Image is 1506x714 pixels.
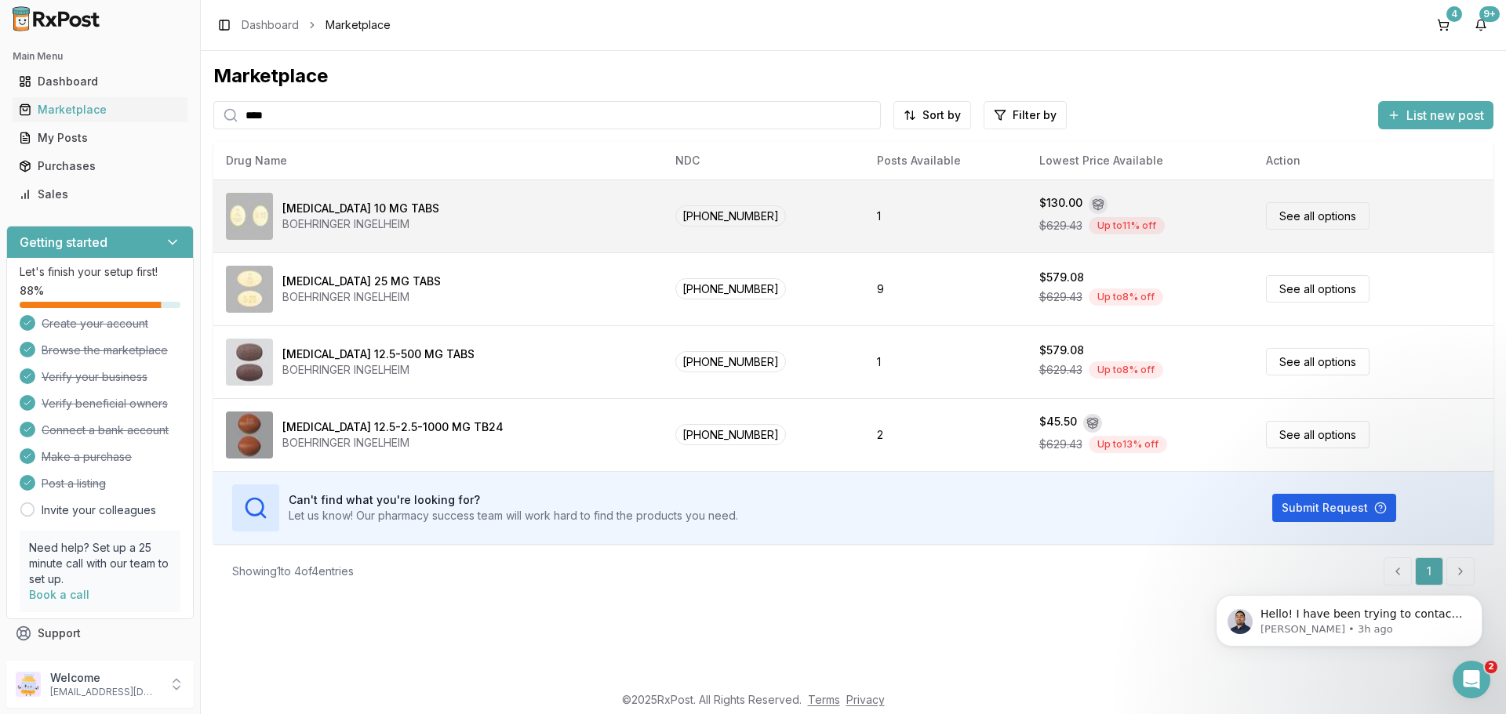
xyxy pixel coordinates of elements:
[50,686,159,698] p: [EMAIL_ADDRESS][DOMAIN_NAME]
[1453,661,1490,698] iframe: Intercom live chat
[42,396,168,411] span: Verify beneficial owners
[13,67,187,96] a: Dashboard
[1266,421,1370,448] a: See all options
[20,264,180,280] p: Let's finish your setup first!
[6,647,194,676] button: Feedback
[19,102,181,118] div: Marketplace
[1384,557,1475,585] nav: pagination
[38,654,91,669] span: Feedback
[6,182,194,207] button: Sales
[282,216,439,232] div: BOEHRINGER INGELHEIM
[42,476,106,491] span: Post a listing
[984,101,1067,129] button: Filter by
[1378,101,1493,129] button: List new post
[1027,142,1254,179] th: Lowest Price Available
[1089,436,1167,453] div: Up to 13 % off
[282,274,441,289] div: [MEDICAL_DATA] 25 MG TABS
[42,369,147,385] span: Verify your business
[6,154,194,179] button: Purchases
[1039,195,1082,214] div: $130.00
[326,17,391,33] span: Marketplace
[6,619,194,647] button: Support
[1468,13,1493,38] button: 9+
[20,283,44,299] span: 88 %
[1039,270,1084,285] div: $579.08
[282,419,504,435] div: [MEDICAL_DATA] 12.5-2.5-1000 MG TB24
[13,152,187,180] a: Purchases
[226,339,273,386] img: Synjardy 12.5-500 MG TABS
[1039,414,1077,433] div: $45.50
[1266,348,1370,375] a: See all options
[226,193,273,240] img: Jardiance 10 MG TABS
[6,69,194,94] button: Dashboard
[13,50,187,63] h2: Main Menu
[1089,288,1163,306] div: Up to 8 % off
[1406,106,1484,125] span: List new post
[893,101,971,129] button: Sort by
[1479,6,1500,22] div: 9+
[864,179,1026,252] td: 1
[675,205,786,227] span: [PHONE_NUMBER]
[282,201,439,216] div: [MEDICAL_DATA] 10 MG TABS
[1013,107,1057,123] span: Filter by
[29,588,89,601] a: Book a call
[282,435,504,451] div: BOEHRINGER INGELHEIM
[1039,362,1082,378] span: $629.43
[1039,289,1082,305] span: $629.43
[282,346,475,362] div: [MEDICAL_DATA] 12.5-500 MG TABS
[226,411,273,458] img: Trijardy XR 12.5-2.5-1000 MG TB24
[50,670,159,686] p: Welcome
[1039,437,1082,452] span: $629.43
[13,96,187,124] a: Marketplace
[213,142,663,179] th: Drug Name
[864,252,1026,325] td: 9
[922,107,961,123] span: Sort by
[19,187,181,202] div: Sales
[213,63,1493,89] div: Marketplace
[808,693,840,706] a: Terms
[289,492,738,508] h3: Can't find what you're looking for?
[864,398,1026,471] td: 2
[42,422,169,438] span: Connect a bank account
[1272,494,1396,522] button: Submit Request
[16,672,41,697] img: User avatar
[1192,562,1506,672] iframe: Intercom notifications message
[19,74,181,89] div: Dashboard
[226,266,273,313] img: Jardiance 25 MG TABS
[675,278,786,299] span: [PHONE_NUMBER]
[1266,275,1370,303] a: See all options
[675,424,786,445] span: [PHONE_NUMBER]
[1253,142,1493,179] th: Action
[289,508,738,524] p: Let us know! Our pharmacy success team will work hard to find the products you need.
[846,693,885,706] a: Privacy
[1266,202,1370,230] a: See all options
[864,325,1026,398] td: 1
[864,142,1026,179] th: Posts Available
[242,17,391,33] nav: breadcrumb
[42,316,148,332] span: Create your account
[1089,361,1163,379] div: Up to 8 % off
[242,17,299,33] a: Dashboard
[13,180,187,208] a: Sales
[1485,661,1497,673] span: 2
[13,124,187,152] a: My Posts
[675,351,786,372] span: [PHONE_NUMBER]
[42,502,156,518] a: Invite your colleagues
[29,540,171,587] p: Need help? Set up a 25 minute call with our team to set up.
[1378,109,1493,125] a: List new post
[1431,13,1456,38] button: 4
[6,97,194,122] button: Marketplace
[42,449,132,465] span: Make a purchase
[1446,6,1462,22] div: 4
[282,289,441,305] div: BOEHRINGER INGELHEIM
[1039,218,1082,234] span: $629.43
[1415,557,1443,585] a: 1
[20,233,107,252] h3: Getting started
[1039,343,1084,358] div: $579.08
[6,6,107,31] img: RxPost Logo
[1089,217,1165,234] div: Up to 11 % off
